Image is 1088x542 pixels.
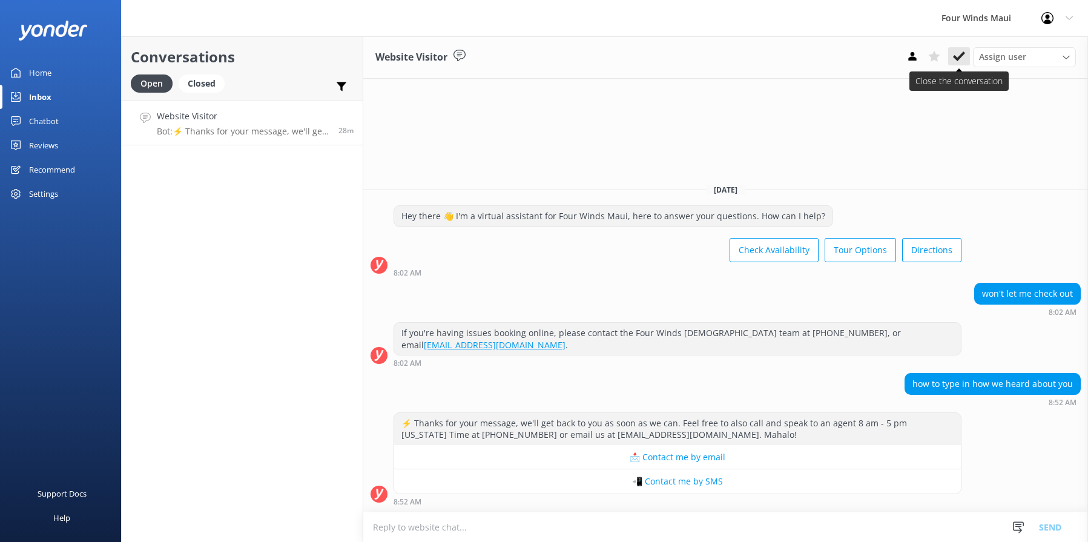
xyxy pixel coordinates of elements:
div: won't let me check out [975,283,1080,304]
div: Reviews [29,133,58,157]
a: Closed [179,76,231,90]
strong: 8:52 AM [1049,399,1076,406]
a: [EMAIL_ADDRESS][DOMAIN_NAME] [424,339,565,351]
button: Tour Options [825,238,896,262]
strong: 8:02 AM [394,360,421,367]
div: Sep 19 2025 08:02am (UTC -10:00) Pacific/Honolulu [394,268,961,277]
div: If you're having issues booking online, please contact the Four Winds [DEMOGRAPHIC_DATA] team at ... [394,323,961,355]
button: Check Availability [730,238,819,262]
span: Sep 19 2025 08:52am (UTC -10:00) Pacific/Honolulu [338,125,354,136]
a: Open [131,76,179,90]
button: 📩 Contact me by email [394,445,961,469]
button: 📲 Contact me by SMS [394,469,961,494]
button: Directions [902,238,961,262]
div: Recommend [29,157,75,182]
div: how to type in how we heard about you [905,374,1080,394]
div: Home [29,61,51,85]
div: Open [131,74,173,93]
div: Chatbot [29,109,59,133]
div: Sep 19 2025 08:52am (UTC -10:00) Pacific/Honolulu [394,497,961,506]
h3: Website Visitor [375,50,447,65]
div: Closed [179,74,225,93]
div: Inbox [29,85,51,109]
strong: 8:02 AM [1049,309,1076,316]
div: Assign User [973,47,1076,67]
div: Sep 19 2025 08:02am (UTC -10:00) Pacific/Honolulu [394,359,961,367]
p: Bot: ⚡ Thanks for your message, we'll get back to you as soon as we can. Feel free to also call a... [157,126,329,137]
div: Support Docs [38,481,87,506]
div: Sep 19 2025 08:52am (UTC -10:00) Pacific/Honolulu [905,398,1081,406]
span: Assign user [979,50,1026,64]
img: yonder-white-logo.png [18,21,88,41]
div: Hey there 👋 I'm a virtual assistant for Four Winds Maui, here to answer your questions. How can I... [394,206,832,226]
div: Help [53,506,70,530]
h2: Conversations [131,45,354,68]
a: Website VisitorBot:⚡ Thanks for your message, we'll get back to you as soon as we can. Feel free ... [122,100,363,145]
div: Settings [29,182,58,206]
strong: 8:02 AM [394,269,421,277]
div: ⚡ Thanks for your message, we'll get back to you as soon as we can. Feel free to also call and sp... [394,413,961,445]
span: [DATE] [707,185,745,195]
strong: 8:52 AM [394,498,421,506]
h4: Website Visitor [157,110,329,123]
div: Sep 19 2025 08:02am (UTC -10:00) Pacific/Honolulu [974,308,1081,316]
